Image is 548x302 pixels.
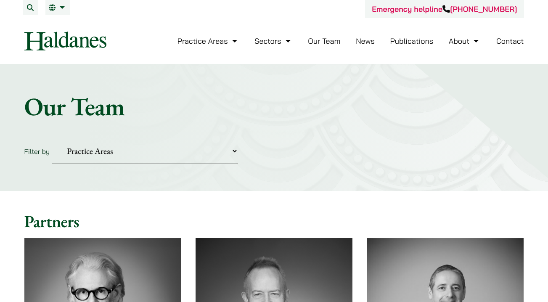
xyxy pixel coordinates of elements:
[449,36,481,46] a: About
[177,36,239,46] a: Practice Areas
[24,147,50,156] label: Filter by
[24,91,524,122] h1: Our Team
[49,4,67,11] a: EN
[254,36,292,46] a: Sectors
[390,36,434,46] a: Publications
[24,211,524,231] h2: Partners
[24,32,106,50] img: Logo of Haldanes
[496,36,524,46] a: Contact
[372,4,517,14] a: Emergency helpline[PHONE_NUMBER]
[356,36,375,46] a: News
[308,36,340,46] a: Our Team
